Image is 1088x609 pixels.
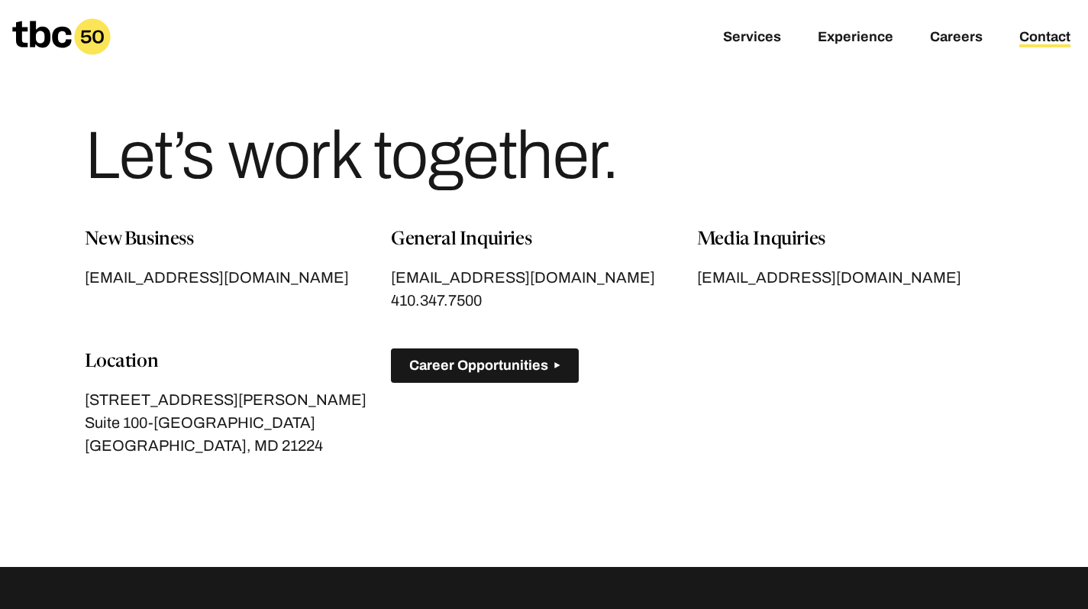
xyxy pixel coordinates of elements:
[85,266,391,289] a: [EMAIL_ADDRESS][DOMAIN_NAME]
[1019,29,1070,47] a: Contact
[391,266,697,289] a: [EMAIL_ADDRESS][DOMAIN_NAME]
[697,226,1003,254] p: Media Inquiries
[85,388,391,411] p: [STREET_ADDRESS][PERSON_NAME]
[391,348,579,383] button: Career Opportunities
[930,29,983,47] a: Careers
[697,266,1003,289] a: [EMAIL_ADDRESS][DOMAIN_NAME]
[391,289,482,312] a: 410.347.7500
[391,292,482,312] span: 410.347.7500
[85,348,391,376] p: Location
[85,411,391,434] p: Suite 100-[GEOGRAPHIC_DATA]
[409,358,548,374] span: Career Opportunities
[391,269,655,289] span: [EMAIL_ADDRESS][DOMAIN_NAME]
[85,122,618,190] h1: Let’s work together.
[818,29,893,47] a: Experience
[85,269,349,289] span: [EMAIL_ADDRESS][DOMAIN_NAME]
[12,18,111,55] a: Homepage
[723,29,781,47] a: Services
[85,226,391,254] p: New Business
[697,269,961,289] span: [EMAIL_ADDRESS][DOMAIN_NAME]
[391,226,697,254] p: General Inquiries
[85,434,391,457] p: [GEOGRAPHIC_DATA], MD 21224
